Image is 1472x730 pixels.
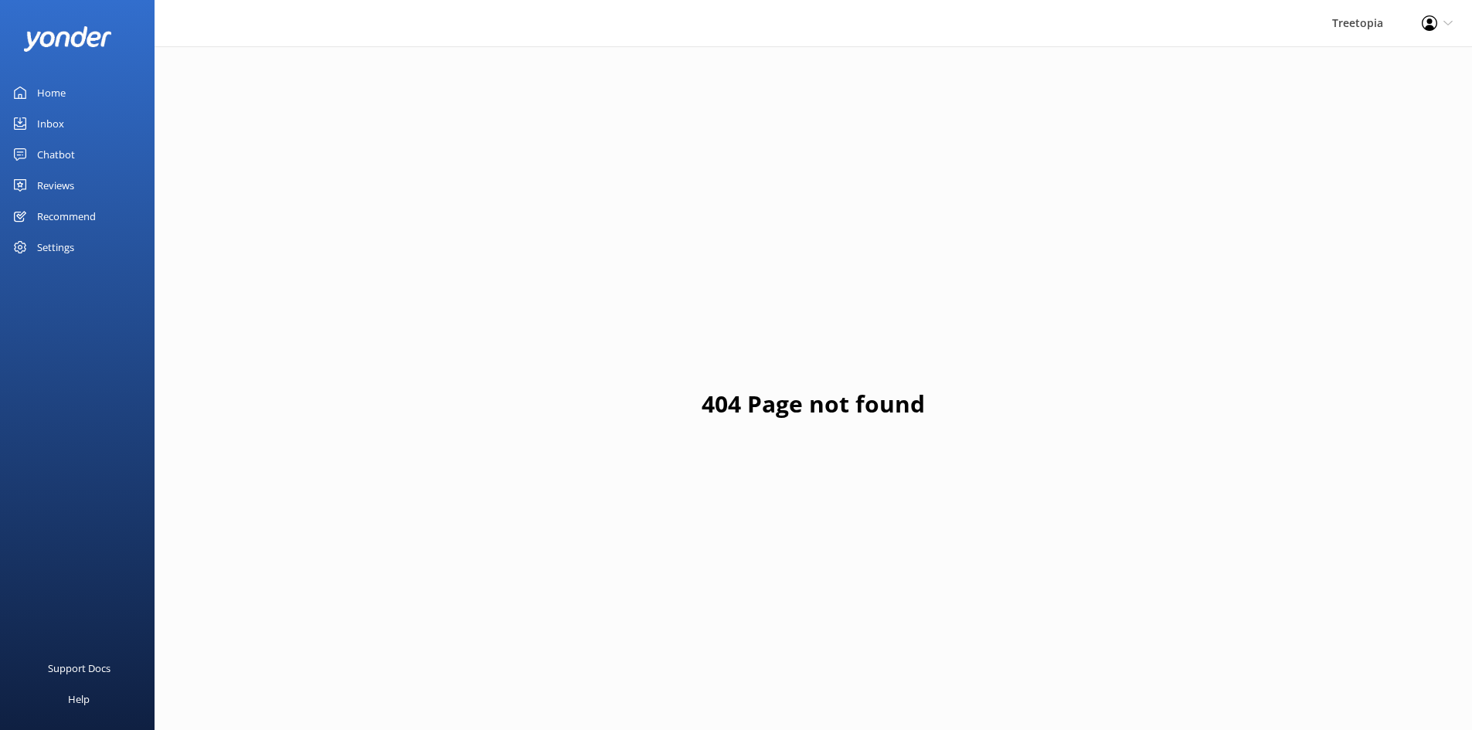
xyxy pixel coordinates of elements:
div: Chatbot [37,139,75,170]
h1: 404 Page not found [702,385,925,423]
div: Inbox [37,108,64,139]
div: Support Docs [48,653,110,684]
div: Help [68,684,90,715]
img: yonder-white-logo.png [23,26,112,52]
div: Recommend [37,201,96,232]
div: Settings [37,232,74,263]
div: Reviews [37,170,74,201]
div: Home [37,77,66,108]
